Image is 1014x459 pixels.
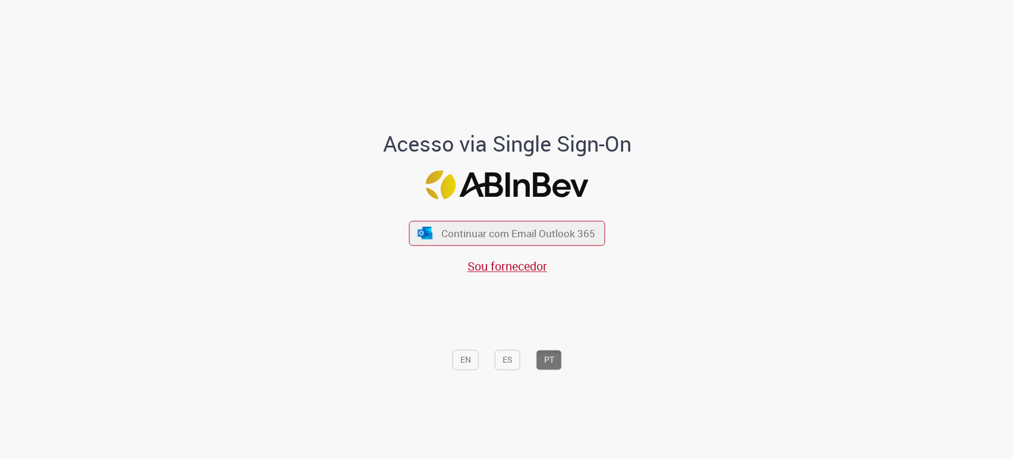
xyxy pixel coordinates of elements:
button: PT [536,350,562,370]
a: Sou fornecedor [467,258,547,274]
span: Continuar com Email Outlook 365 [441,227,595,240]
h1: Acesso via Single Sign-On [342,133,672,156]
img: Logo ABInBev [426,170,589,199]
button: ícone Azure/Microsoft 360 Continuar com Email Outlook 365 [409,221,605,246]
button: EN [453,350,479,370]
img: ícone Azure/Microsoft 360 [416,227,433,239]
button: ES [495,350,520,370]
